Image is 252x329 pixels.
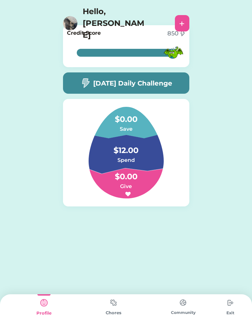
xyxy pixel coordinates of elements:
[218,310,243,316] div: Exit
[93,156,159,164] h6: Spend
[179,18,185,28] div: +
[148,310,218,316] div: Community
[93,164,159,183] h4: $0.00
[163,42,184,63] img: MFN-Dragon-Green.svg
[107,296,120,309] img: type%3Dchores%2C%20state%3Ddefault.svg
[63,16,77,30] img: https%3A%2F%2F1dfc823d71cc564f25c7cc035732a2d8.cdn.bubble.io%2Ff1754094113168x966788797778818000%...
[80,78,91,88] img: image-flash-1--flash-power-connect-charge-electricity-lightning.svg
[83,6,148,41] h4: Hello, [PERSON_NAME]
[93,125,159,133] h6: Save
[9,310,79,317] div: Profile
[79,310,148,316] div: Chores
[93,78,172,88] h5: [DATE] Daily Challenge
[224,296,237,309] img: type%3Dchores%2C%20state%3Ddefault.svg
[93,183,159,190] h6: Give
[93,107,159,125] h4: $0.00
[93,138,159,156] h4: $12.00
[37,296,51,309] img: type%3Dkids%2C%20state%3Dselected.svg
[73,107,179,199] img: Group%201.svg
[177,296,190,309] img: type%3Dchores%2C%20state%3Ddefault.svg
